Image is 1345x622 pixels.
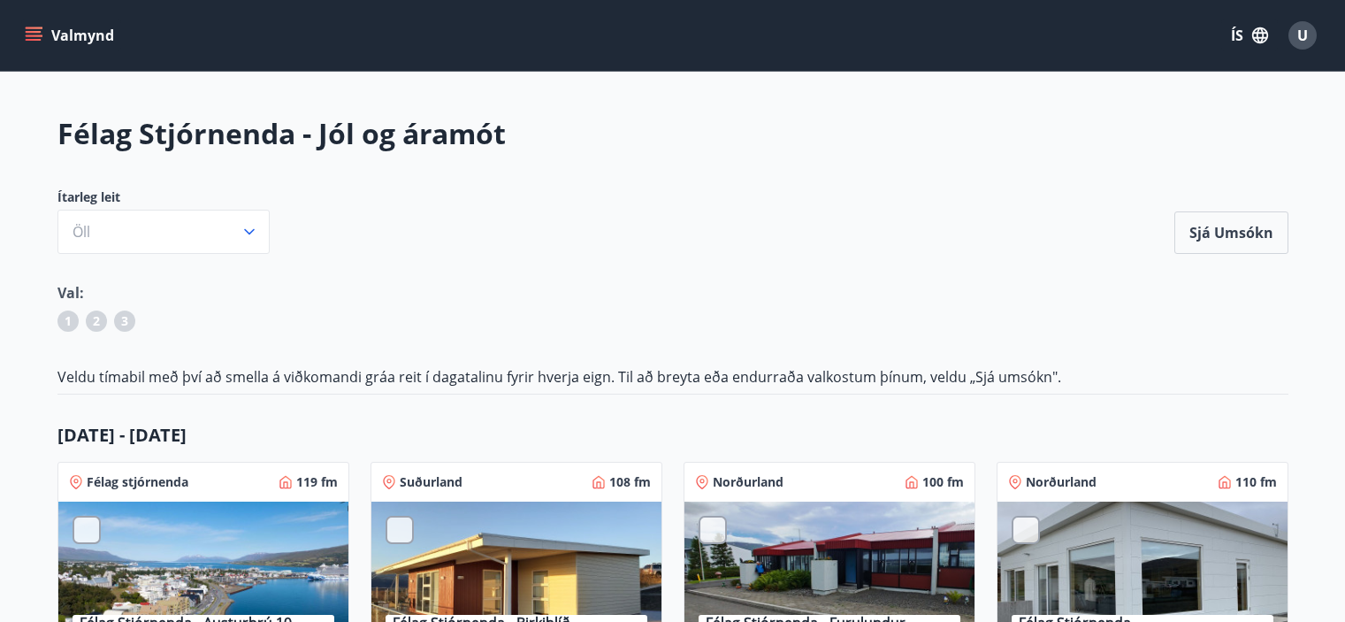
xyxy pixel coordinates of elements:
button: Sjá umsókn [1174,211,1288,254]
span: U [1297,26,1308,45]
p: Félag stjórnenda [87,473,188,491]
button: menu [21,19,121,51]
span: Öll [73,222,90,242]
p: Norðurland [1026,473,1097,491]
span: 2 [93,312,100,330]
p: [DATE] - [DATE] [57,423,1288,448]
p: 110 fm [1235,473,1277,491]
button: U [1281,14,1324,57]
button: Öll [57,210,270,254]
p: 119 fm [296,473,338,491]
span: Val: [57,283,84,303]
p: Norðurland [713,473,783,491]
span: Ítarleg leit [57,188,270,206]
p: Veldu tímabil með því að smella á viðkomandi gráa reit í dagatalinu fyrir hverja eign. Til að bre... [57,367,1288,387]
span: 3 [121,312,128,330]
h2: Félag Stjórnenda - Jól og áramót [57,114,1288,153]
p: 108 fm [609,473,651,491]
p: 100 fm [922,473,964,491]
button: ÍS [1221,19,1278,51]
p: Suðurland [400,473,462,491]
span: 1 [65,312,72,330]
